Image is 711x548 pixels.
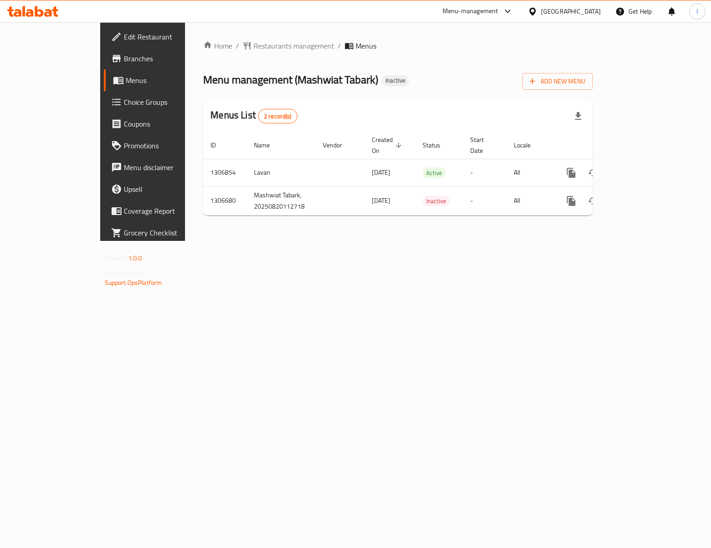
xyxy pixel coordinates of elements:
span: Locale [514,140,542,151]
span: Version: [105,252,127,264]
div: Export file [567,105,589,127]
td: All [506,159,553,186]
span: Upsell [124,184,212,195]
td: - [463,159,506,186]
span: 1.0.0 [128,252,142,264]
span: ID [210,140,228,151]
li: / [236,40,239,51]
button: Add New Menu [522,73,593,90]
td: Lavan [247,159,316,186]
td: 1306854 [203,159,247,186]
span: Edit Restaurant [124,31,212,42]
nav: breadcrumb [203,40,593,51]
div: Inactive [382,75,409,86]
span: 2 record(s) [258,112,297,121]
td: Mashwiat Tabark, 20250820112718 [247,186,316,215]
span: Coverage Report [124,205,212,216]
a: Edit Restaurant [104,26,219,48]
a: Promotions [104,135,219,157]
span: Promotions [124,140,212,151]
span: Menus [126,75,212,86]
td: All [506,186,553,215]
h2: Menus List [210,108,297,123]
td: - [463,186,506,215]
span: Choice Groups [124,97,212,108]
span: Menus [355,40,376,51]
a: Branches [104,48,219,69]
a: Coverage Report [104,200,219,222]
a: Restaurants management [243,40,334,51]
a: Menus [104,69,219,91]
span: Active [423,168,446,178]
button: Change Status [582,162,604,184]
span: Name [254,140,282,151]
a: Menu disclaimer [104,157,219,178]
a: Coupons [104,113,219,135]
span: Get support on: [105,268,146,279]
span: Start Date [470,134,496,156]
span: Coupons [124,118,212,129]
span: Inactive [423,196,450,206]
span: [DATE] [372,166,390,178]
div: Active [423,167,446,178]
span: l [696,6,698,16]
span: Vendor [323,140,354,151]
a: Choice Groups [104,91,219,113]
a: Upsell [104,178,219,200]
span: Add New Menu [530,76,585,87]
div: Total records count [258,109,297,123]
span: [DATE] [372,195,390,206]
li: / [338,40,341,51]
button: more [560,190,582,212]
button: more [560,162,582,184]
span: Restaurants management [253,40,334,51]
div: [GEOGRAPHIC_DATA] [541,6,601,16]
div: Menu-management [443,6,498,17]
th: Actions [553,132,655,159]
a: Grocery Checklist [104,222,219,244]
span: Menu management ( Mashwiat Tabark ) [203,69,378,90]
span: Grocery Checklist [124,227,212,238]
table: enhanced table [203,132,655,215]
span: Inactive [382,77,409,84]
button: Change Status [582,190,604,212]
span: Menu disclaimer [124,162,212,173]
span: Status [423,140,452,151]
span: Branches [124,53,212,64]
span: Created On [372,134,404,156]
a: Support.OpsPlatform [105,277,162,289]
td: 1306680 [203,186,247,215]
